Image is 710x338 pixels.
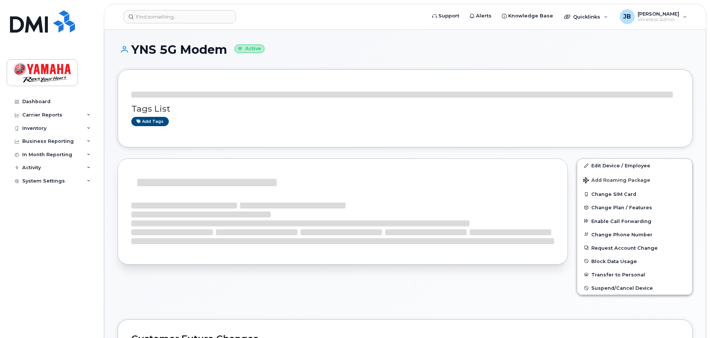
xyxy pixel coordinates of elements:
[591,285,653,291] span: Suspend/Cancel Device
[591,218,651,224] span: Enable Call Forwarding
[583,177,650,184] span: Add Roaming Package
[577,241,692,255] button: Request Account Change
[577,268,692,281] button: Transfer to Personal
[118,43,693,56] h1: YNS 5G Modem
[577,201,692,214] button: Change Plan / Features
[131,104,679,114] h3: Tags List
[577,159,692,172] a: Edit Device / Employee
[577,281,692,295] button: Suspend/Cancel Device
[577,228,692,241] button: Change Phone Number
[577,214,692,228] button: Enable Call Forwarding
[591,205,652,210] span: Change Plan / Features
[577,255,692,268] button: Block Data Usage
[577,172,692,187] button: Add Roaming Package
[234,45,264,53] small: Active
[131,117,169,126] a: Add tags
[577,187,692,201] button: Change SIM Card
